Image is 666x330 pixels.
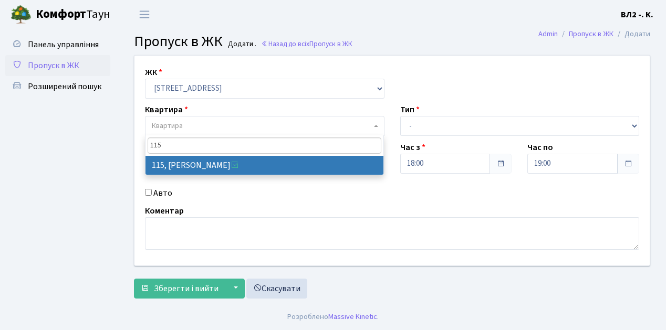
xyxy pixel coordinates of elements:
[154,283,218,294] span: Зберегти і вийти
[287,311,379,323] div: Розроблено .
[11,4,32,25] img: logo.png
[5,34,110,55] a: Панель управління
[309,39,352,49] span: Пропуск в ЖК
[134,279,225,299] button: Зберегти і вийти
[145,66,162,79] label: ЖК
[569,28,613,39] a: Пропуск в ЖК
[613,28,650,40] li: Додати
[28,60,79,71] span: Пропуск в ЖК
[328,311,377,322] a: Massive Kinetic
[153,187,172,199] label: Авто
[145,205,184,217] label: Коментар
[152,121,183,131] span: Квартира
[400,141,425,154] label: Час з
[131,6,158,23] button: Переключити навігацію
[28,39,99,50] span: Панель управління
[36,6,110,24] span: Таун
[5,55,110,76] a: Пропуск в ЖК
[5,76,110,97] a: Розширений пошук
[527,141,553,154] label: Час по
[28,81,101,92] span: Розширений пошук
[621,8,653,21] a: ВЛ2 -. К.
[145,103,188,116] label: Квартира
[538,28,558,39] a: Admin
[226,40,256,49] small: Додати .
[621,9,653,20] b: ВЛ2 -. К.
[400,103,420,116] label: Тип
[134,31,223,52] span: Пропуск в ЖК
[523,23,666,45] nav: breadcrumb
[246,279,307,299] a: Скасувати
[261,39,352,49] a: Назад до всіхПропуск в ЖК
[145,156,384,175] li: 115, [PERSON_NAME]
[36,6,86,23] b: Комфорт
